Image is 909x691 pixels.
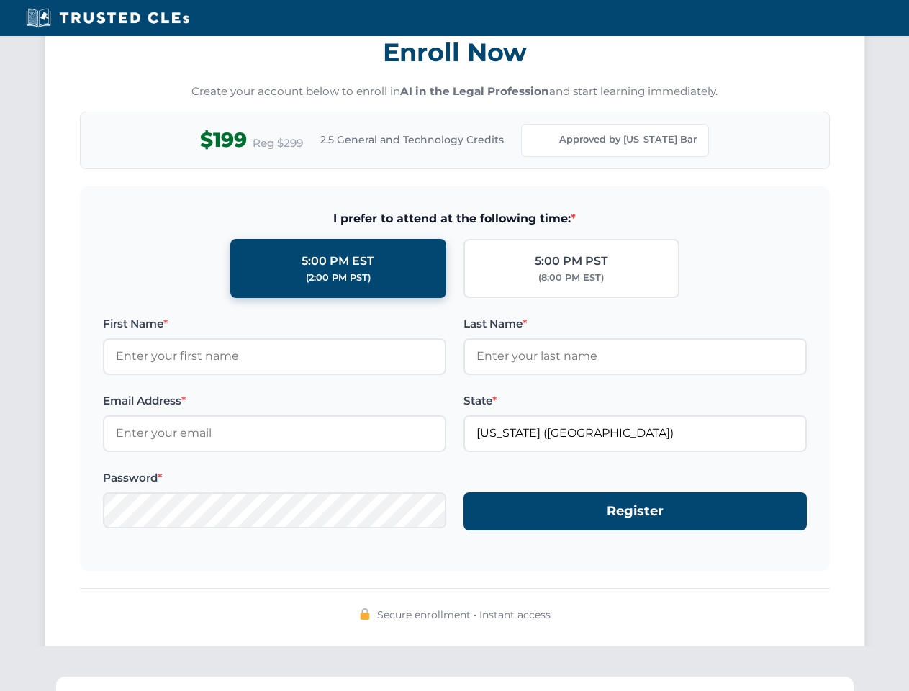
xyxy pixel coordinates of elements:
[302,252,374,271] div: 5:00 PM EST
[559,132,697,147] span: Approved by [US_STATE] Bar
[103,392,446,410] label: Email Address
[463,415,807,451] input: Florida (FL)
[359,608,371,620] img: 🔒
[320,132,504,148] span: 2.5 General and Technology Credits
[22,7,194,29] img: Trusted CLEs
[80,30,830,75] h3: Enroll Now
[80,83,830,100] p: Create your account below to enroll in and start learning immediately.
[463,338,807,374] input: Enter your last name
[103,338,446,374] input: Enter your first name
[533,130,553,150] img: Florida Bar
[400,84,549,98] strong: AI in the Legal Profession
[463,315,807,333] label: Last Name
[463,392,807,410] label: State
[535,252,608,271] div: 5:00 PM PST
[377,607,551,623] span: Secure enrollment • Instant access
[306,271,371,285] div: (2:00 PM PST)
[103,469,446,487] label: Password
[538,271,604,285] div: (8:00 PM EST)
[200,124,247,156] span: $199
[463,492,807,530] button: Register
[103,415,446,451] input: Enter your email
[103,209,807,228] span: I prefer to attend at the following time:
[253,135,303,152] span: Reg $299
[103,315,446,333] label: First Name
